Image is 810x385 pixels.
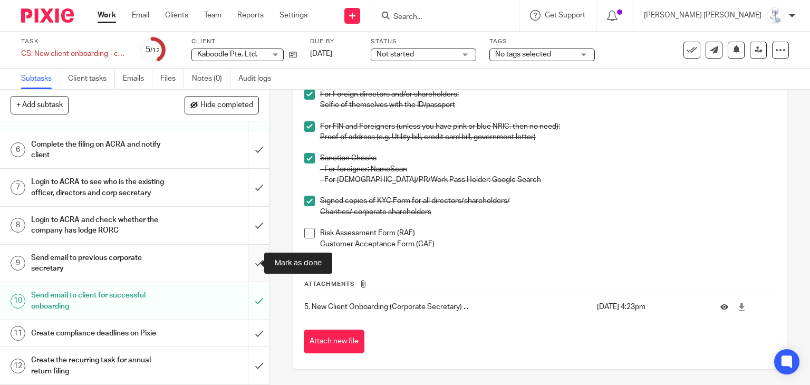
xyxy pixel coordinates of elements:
img: Pixie [21,8,74,23]
h1: Create compliance deadlines on Pixie [31,325,169,341]
p: [DATE] 4:23pm [597,302,705,312]
p: For FIN and Foreigners (unless you have pink or blue NRIC, then no need): [320,121,776,132]
input: Search [392,13,487,22]
h1: Complete the filing on ACRA and notify client [31,137,169,163]
a: Clients [165,10,188,21]
a: Files [160,69,184,89]
div: 12 [11,359,25,373]
label: Tags [489,37,595,46]
span: Get Support [545,12,585,19]
p: Selfie of themselves with the ID/passport [320,100,776,110]
p: - For foreigner: NameScan [320,164,776,175]
p: Customer Acceptance Form (CAF) [320,239,776,249]
a: Reports [237,10,264,21]
button: + Add subtask [11,96,69,114]
img: images.jfif [767,7,784,24]
button: Attach new file [304,330,364,353]
p: [PERSON_NAME] [PERSON_NAME] [644,10,761,21]
label: Status [371,37,476,46]
p: 5. New Client Onboarding (Corporate Secretary) ... [304,302,592,312]
span: Not started [377,51,414,58]
h1: Create the recurring task for annual return filing [31,352,169,379]
a: Subtasks [21,69,60,89]
span: Kaboodle Pte. Ltd. [197,51,257,58]
h1: Send email to client for successful onboarding [31,287,169,314]
label: Due by [310,37,358,46]
a: Emails [123,69,152,89]
p: Proof of address (e.g. Utility bill, credit card bill, government letter) [320,132,776,142]
label: Client [191,37,297,46]
p: Sanction Checks [320,153,776,163]
a: Settings [279,10,307,21]
p: Signed copies of KYC Form for all directors/shareholders/ [320,196,776,206]
div: 10 [11,294,25,309]
p: - For [DEMOGRAPHIC_DATA]/PR/Work Pass Holder: Google Search [320,175,776,185]
a: Team [204,10,221,21]
a: Download [738,302,746,312]
div: 6 [11,142,25,157]
h1: Login to ACRA and check whether the company has lodge RORC [31,212,169,239]
button: Hide completed [185,96,259,114]
span: Hide completed [200,101,253,110]
p: Risk Assessment Form (RAF) [320,228,776,238]
a: Client tasks [68,69,115,89]
label: Task [21,37,127,46]
a: Audit logs [238,69,279,89]
a: Notes (0) [192,69,230,89]
div: 8 [11,218,25,233]
span: [DATE] [310,50,332,57]
h1: Login to ACRA to see who is the existing officer, directors and corp secretary [31,174,169,201]
h1: Send email to previous corporate secretary [31,250,169,277]
p: For Foreign directors and/or shareholders: [320,89,776,100]
div: 9 [11,256,25,271]
div: 11 [11,326,25,341]
a: Work [98,10,116,21]
span: No tags selected [495,51,551,58]
div: CS: New client onboarding - corporate secretary [21,49,127,59]
a: Email [132,10,149,21]
div: 5 [146,44,160,56]
div: 7 [11,180,25,195]
small: /12 [150,47,160,53]
p: Charities/ corporate shareholders [320,207,776,217]
span: Attachments [304,281,355,287]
